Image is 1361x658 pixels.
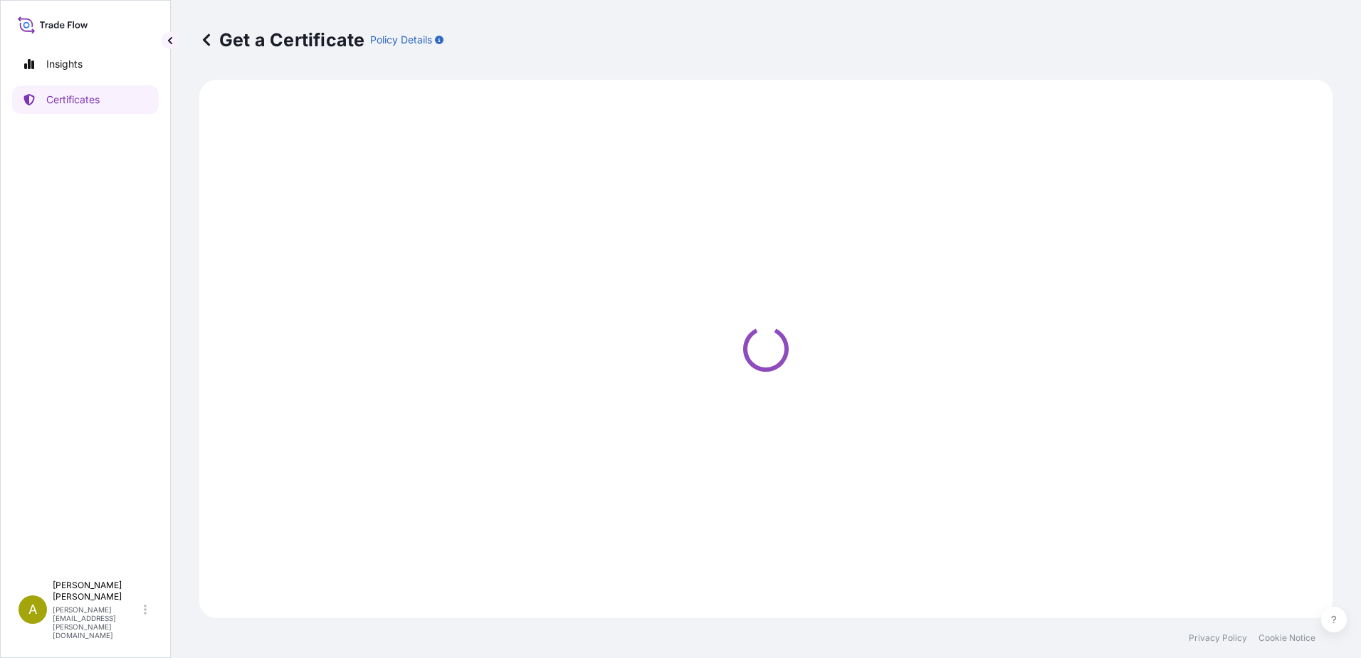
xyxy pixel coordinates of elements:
p: Certificates [46,93,100,107]
a: Cookie Notice [1258,632,1315,644]
span: A [28,602,37,617]
p: Insights [46,57,83,71]
p: Get a Certificate [199,28,364,51]
p: [PERSON_NAME] [PERSON_NAME] [53,580,141,602]
p: [PERSON_NAME][EMAIL_ADDRESS][PERSON_NAME][DOMAIN_NAME] [53,605,141,639]
div: Loading [208,88,1324,610]
a: Certificates [12,85,159,114]
a: Insights [12,50,159,78]
p: Policy Details [370,33,432,47]
a: Privacy Policy [1189,632,1247,644]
